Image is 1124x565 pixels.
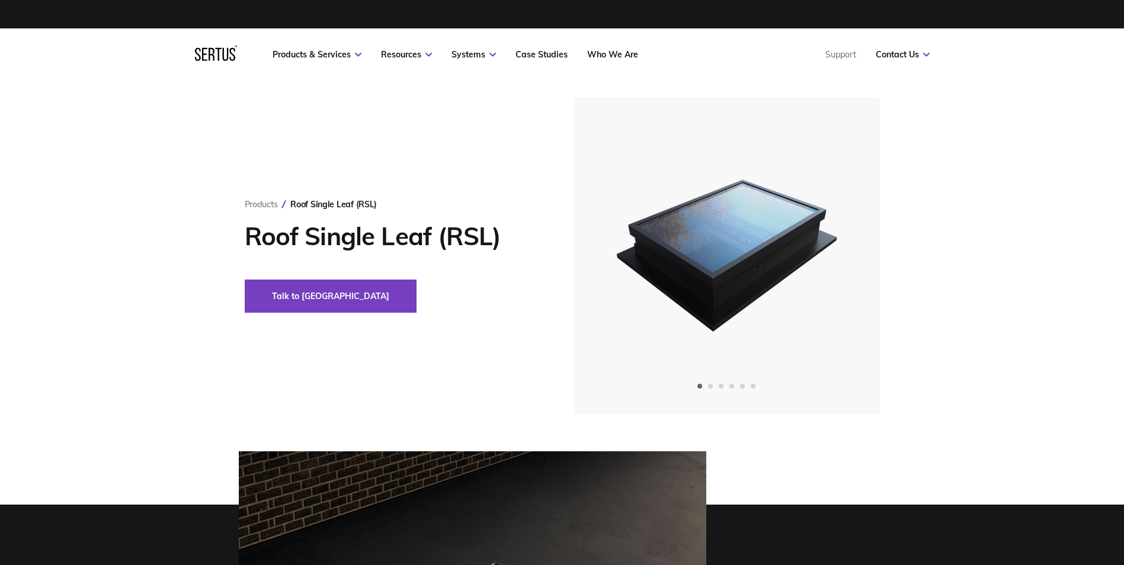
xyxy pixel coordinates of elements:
span: Go to slide 5 [740,384,745,389]
a: Contact Us [876,49,930,60]
span: Go to slide 2 [708,384,713,389]
h1: Roof Single Leaf (RSL) [245,221,538,251]
a: Resources [381,49,432,60]
span: Go to slide 3 [719,384,723,389]
a: Products [245,199,278,210]
a: Systems [451,49,496,60]
span: Go to slide 4 [729,384,734,389]
a: Support [825,49,856,60]
a: Case Studies [515,49,568,60]
a: Who We Are [587,49,638,60]
span: Go to slide 6 [751,384,755,389]
a: Products & Services [273,49,361,60]
button: Talk to [GEOGRAPHIC_DATA] [245,280,417,313]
